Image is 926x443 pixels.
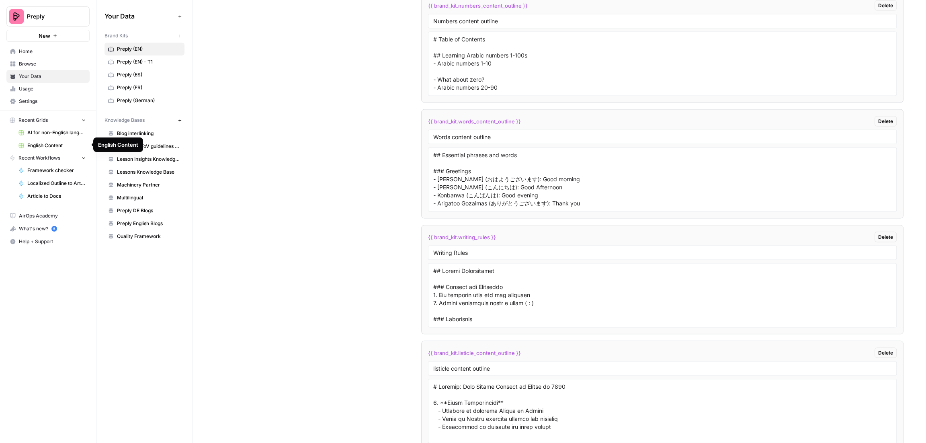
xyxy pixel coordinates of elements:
a: Lesson Insights Knowledge Base [104,153,184,166]
a: Expanded ToV guidelines for AI [104,140,184,153]
span: {{ brand_kit.numbers_content_outline }} [428,2,528,10]
span: {{ brand_kit.writing_rules }} [428,233,496,241]
a: Usage [6,82,90,95]
a: 5 [51,226,57,232]
span: Framework checker [27,167,86,174]
button: Delete [875,232,897,242]
textarea: ## Loremi Dolorsitamet ### Consect adi Elitseddo 1. Eiu temporin utla etd mag aliquaen 7. Admini ... [433,267,891,324]
a: Quality Framework [104,230,184,243]
span: English Content [27,142,86,149]
span: Lessons Knowledge Base [117,168,181,176]
a: Preply English Blogs [104,217,184,230]
span: AI for non-English languages [27,129,86,136]
span: Browse [19,60,86,68]
span: Preply [27,12,76,21]
button: Help + Support [6,235,90,248]
a: Preply (EN) - T1 [104,55,184,68]
span: Machinery Partner [117,181,181,189]
span: Knowledge Bases [104,117,145,124]
span: Preply English Blogs [117,220,181,227]
a: Your Data [6,70,90,83]
a: AI for non-English languages [15,126,90,139]
a: Home [6,45,90,58]
span: New [39,32,50,40]
span: Recent Grids [18,117,48,124]
span: Multilingual [117,194,181,201]
span: Brand Kits [104,32,128,39]
span: Your Data [104,11,175,21]
a: Multilingual [104,191,184,204]
span: Lesson Insights Knowledge Base [117,156,181,163]
span: AirOps Academy [19,212,86,219]
a: Article to Docs [15,190,90,203]
a: Preply (German) [104,94,184,107]
span: Localized Outline to Article [27,180,86,187]
a: Settings [6,95,90,108]
button: Recent Workflows [6,152,90,164]
textarea: # Table of Contents ## Learning Arabic numbers 1-100s - Arabic numbers 1-10 - What about zero? - ... [433,35,891,92]
a: Machinery Partner [104,178,184,191]
button: Delete [875,0,897,11]
button: Workspace: Preply [6,6,90,27]
span: Article to Docs [27,193,86,200]
textarea: ## Essential phrases and words ### Greetings - [PERSON_NAME] (おはようございます): Good morning - [PERSON_... [433,151,891,208]
span: Preply (German) [117,97,181,104]
span: Preply (ES) [117,71,181,78]
textarea: # Loremip: Dolo Sitame Consect ad Elitse do 7890 6. **Eiusm Temporincidi** - Utlabore et dolorema... [433,383,891,440]
span: Preply DE Blogs [117,207,181,214]
span: Delete [878,349,893,357]
a: English Content [15,139,90,152]
span: Preply (EN) [117,45,181,53]
button: Delete [875,116,897,127]
span: Delete [878,2,893,9]
a: Localized Outline to Article [15,177,90,190]
span: {{ brand_kit.words_content_outline }} [428,117,521,125]
span: Usage [19,85,86,92]
a: Preply DE Blogs [104,204,184,217]
div: What's new? [7,223,89,235]
button: New [6,30,90,42]
a: Browse [6,57,90,70]
span: Settings [19,98,86,105]
span: Your Data [19,73,86,80]
span: Preply (FR) [117,84,181,91]
a: Framework checker [15,164,90,177]
input: Variable Name [433,249,891,256]
a: Lessons Knowledge Base [104,166,184,178]
span: Expanded ToV guidelines for AI [117,143,181,150]
button: What's new? 5 [6,222,90,235]
input: Variable Name [433,133,891,141]
span: Recent Workflows [18,154,60,162]
a: Preply (EN) [104,43,184,55]
span: Delete [878,118,893,125]
span: {{ brand_kit.listicle_content_outline }} [428,349,521,357]
text: 5 [53,227,55,231]
span: Quality Framework [117,233,181,240]
span: Home [19,48,86,55]
a: Preply (FR) [104,81,184,94]
a: Preply (ES) [104,68,184,81]
input: Variable Name [433,18,891,25]
span: Delete [878,234,893,241]
span: Preply (EN) - T1 [117,58,181,66]
input: Variable Name [433,365,891,372]
button: Recent Grids [6,114,90,126]
span: Help + Support [19,238,86,245]
img: Preply Logo [9,9,24,24]
a: AirOps Academy [6,209,90,222]
button: Delete [875,348,897,358]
